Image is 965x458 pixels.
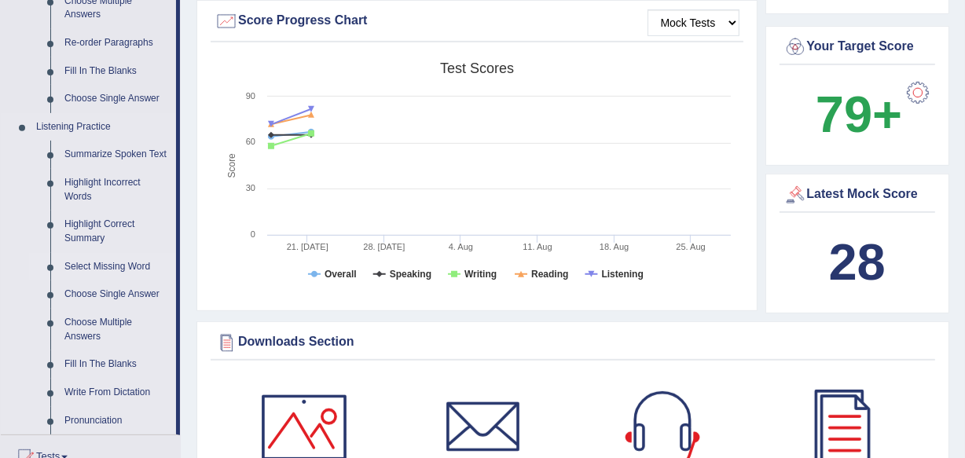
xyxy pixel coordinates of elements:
text: 60 [246,137,255,146]
text: 0 [251,229,255,239]
tspan: Overall [325,269,357,280]
div: Latest Mock Score [783,183,932,207]
tspan: Writing [464,269,497,280]
a: Choose Multiple Answers [57,309,176,350]
a: Summarize Spoken Text [57,141,176,169]
tspan: Score [226,153,237,178]
text: 90 [246,91,255,101]
a: Listening Practice [29,113,176,141]
tspan: Listening [602,269,644,280]
tspan: 18. Aug [600,242,629,251]
tspan: 25. Aug [677,242,706,251]
a: Fill In The Blanks [57,57,176,86]
b: 79+ [816,86,902,143]
div: Score Progress Chart [215,9,739,33]
tspan: Test scores [440,60,514,76]
a: Highlight Incorrect Words [57,169,176,211]
tspan: 11. Aug [523,242,552,251]
tspan: 28. [DATE] [363,242,405,251]
b: 28 [829,233,886,291]
a: Write From Dictation [57,379,176,407]
a: Highlight Correct Summary [57,211,176,252]
tspan: Reading [531,269,568,280]
a: Choose Single Answer [57,85,176,113]
a: Choose Single Answer [57,280,176,309]
a: Fill In The Blanks [57,350,176,379]
div: Downloads Section [215,331,931,354]
tspan: Speaking [390,269,431,280]
a: Pronunciation [57,407,176,435]
tspan: 21. [DATE] [287,242,328,251]
a: Select Missing Word [57,253,176,281]
tspan: 4. Aug [449,242,473,251]
text: 30 [246,183,255,192]
a: Re-order Paragraphs [57,29,176,57]
div: Your Target Score [783,35,932,59]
